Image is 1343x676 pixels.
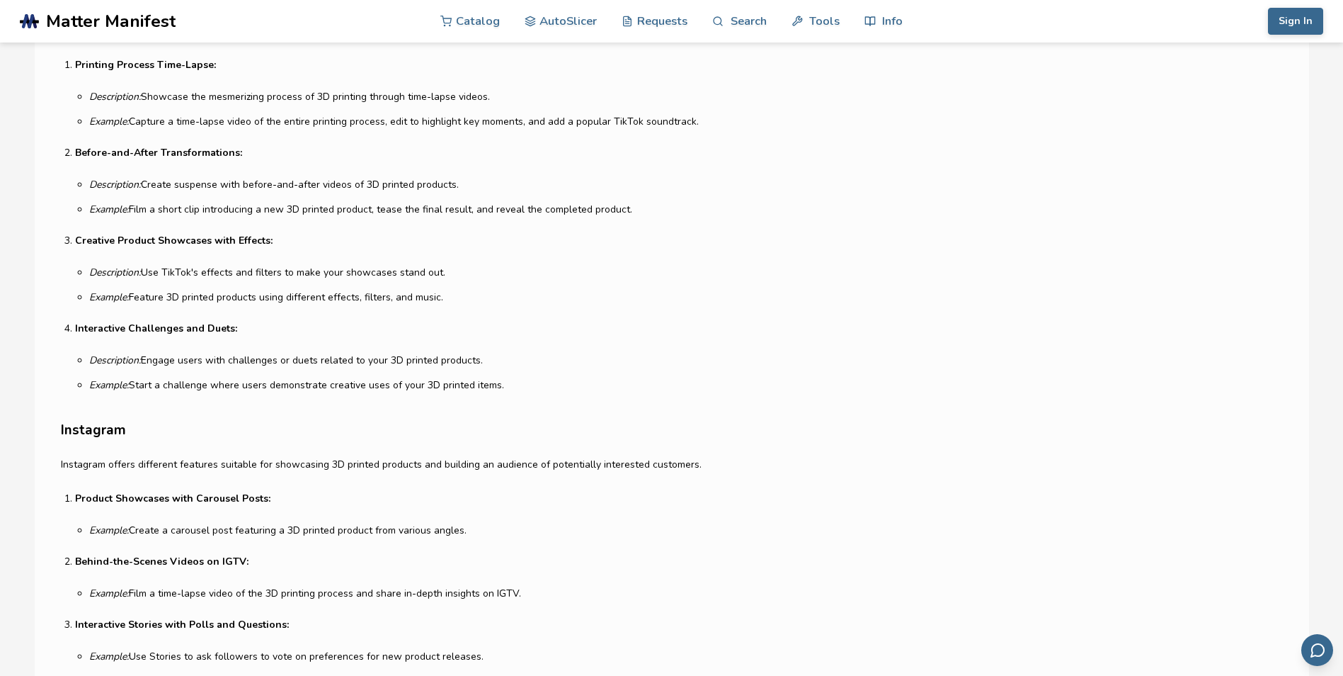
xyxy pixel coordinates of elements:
em: Description: [89,266,141,279]
li: Use TikTok's effects and filters to make your showcases stand out. [89,265,1281,280]
em: Example: [89,115,129,128]
em: Example: [89,650,129,663]
li: Feature 3D printed products using different effects, filters, and music. [89,290,1281,305]
span: Matter Manifest [46,11,176,31]
em: Description: [89,90,141,103]
strong: Interactive Challenges and Duets: [75,322,237,335]
strong: Behind-the-Scenes Videos on IGTV: [75,555,248,568]
em: Description: [89,178,141,191]
em: Example: [89,378,129,392]
em: Example: [89,587,129,600]
em: Description: [89,354,141,367]
em: Example: [89,291,129,304]
strong: Printing Process Time-Lapse: [75,58,216,72]
button: Send feedback via email [1301,634,1333,666]
em: Example: [89,524,129,537]
li: Start a challenge where users demonstrate creative uses of your 3D printed items. [89,378,1281,393]
li: Capture a time-lapse video of the entire printing process, edit to highlight key moments, and add... [89,114,1281,129]
button: Sign In [1268,8,1323,35]
strong: Interactive Stories with Polls and Questions: [75,618,289,631]
li: Create suspense with before-and-after videos of 3D printed products. [89,177,1281,192]
li: Engage users with challenges or duets related to your 3D printed products. [89,353,1281,368]
strong: Creative Product Showcases with Effects: [75,234,273,247]
li: Film a time-lapse video of the 3D printing process and share in-depth insights on IGTV. [89,586,1281,601]
h3: Instagram [61,419,1281,441]
li: Film a short clip introducing a new 3D printed product, tease the final result, and reveal the co... [89,202,1281,217]
li: Showcase the mesmerizing process of 3D printing through time-lapse videos. [89,89,1281,104]
strong: Product Showcases with Carousel Posts: [75,492,270,505]
p: Instagram offers different features suitable for showcasing 3D printed products and building an a... [61,455,1281,475]
strong: Before-and-After Transformations: [75,146,242,159]
li: Create a carousel post featuring a 3D printed product from various angles. [89,523,1281,538]
em: Example: [89,203,129,216]
li: Use Stories to ask followers to vote on preferences for new product releases. [89,649,1281,664]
